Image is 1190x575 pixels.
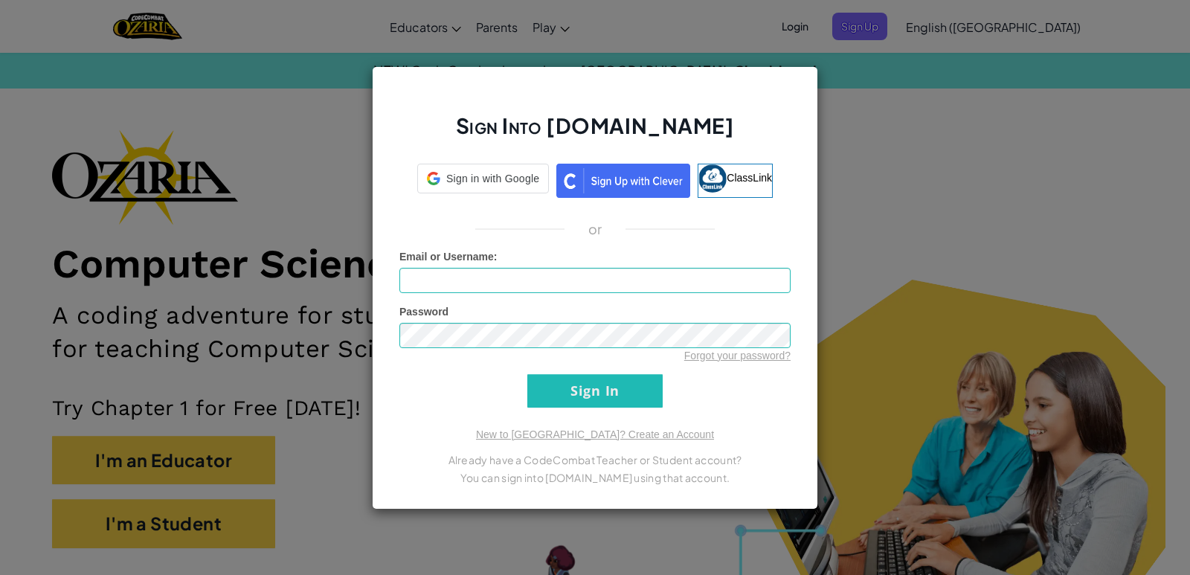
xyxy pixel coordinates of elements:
span: Password [399,306,448,318]
span: ClassLink [727,171,772,183]
a: Sign in with Google [417,164,549,198]
h2: Sign Into [DOMAIN_NAME] [399,112,791,155]
p: Already have a CodeCombat Teacher or Student account? [399,451,791,469]
label: : [399,249,498,264]
span: Sign in with Google [446,171,539,186]
div: Sign in with Google [417,164,549,193]
img: classlink-logo-small.png [698,164,727,193]
p: You can sign into [DOMAIN_NAME] using that account. [399,469,791,486]
a: New to [GEOGRAPHIC_DATA]? Create an Account [476,428,714,440]
span: Email or Username [399,251,494,263]
p: or [588,220,602,238]
input: Sign In [527,374,663,408]
a: Forgot your password? [684,350,791,362]
img: clever_sso_button@2x.png [556,164,690,198]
